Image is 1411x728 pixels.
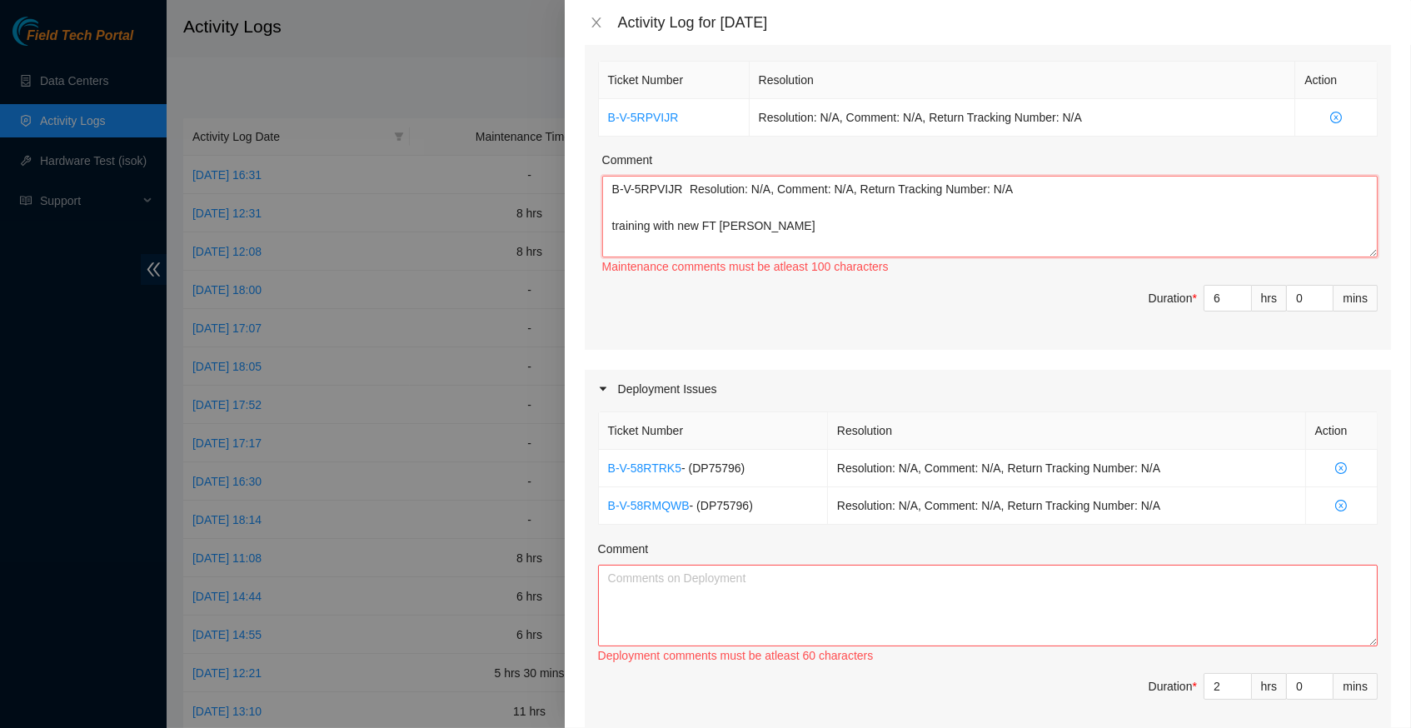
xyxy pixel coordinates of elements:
div: Duration [1149,677,1197,696]
span: close-circle [1304,112,1368,123]
td: Resolution: N/A, Comment: N/A, Return Tracking Number: N/A [828,450,1306,487]
div: Activity Log for [DATE] [618,13,1391,32]
button: Close [585,15,608,31]
textarea: Comment [602,176,1378,257]
th: Action [1295,62,1378,99]
a: B-V-58RTRK5 [608,461,681,475]
div: hrs [1252,673,1287,700]
th: Action [1306,412,1378,450]
label: Comment [602,151,653,169]
div: mins [1334,285,1378,312]
div: Maintenance comments must be atleast 100 characters [602,257,1378,276]
span: caret-right [598,384,608,394]
th: Ticket Number [599,62,750,99]
th: Resolution [750,62,1296,99]
span: close-circle [1315,500,1368,511]
span: - ( DP75796 ) [690,499,753,512]
label: Comment [598,540,649,558]
textarea: Comment [598,565,1378,646]
th: Ticket Number [599,412,828,450]
th: Resolution [828,412,1306,450]
span: - ( DP75796 ) [681,461,745,475]
div: Duration [1149,289,1197,307]
a: B-V-58RMQWB [608,499,690,512]
td: Resolution: N/A, Comment: N/A, Return Tracking Number: N/A [750,99,1296,137]
div: mins [1334,673,1378,700]
span: close [590,16,603,29]
div: Deployment comments must be atleast 60 characters [598,646,1378,665]
td: Resolution: N/A, Comment: N/A, Return Tracking Number: N/A [828,487,1306,525]
a: B-V-5RPVIJR [608,111,679,124]
div: Deployment Issues [585,370,1391,408]
div: hrs [1252,285,1287,312]
span: close-circle [1315,462,1368,474]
